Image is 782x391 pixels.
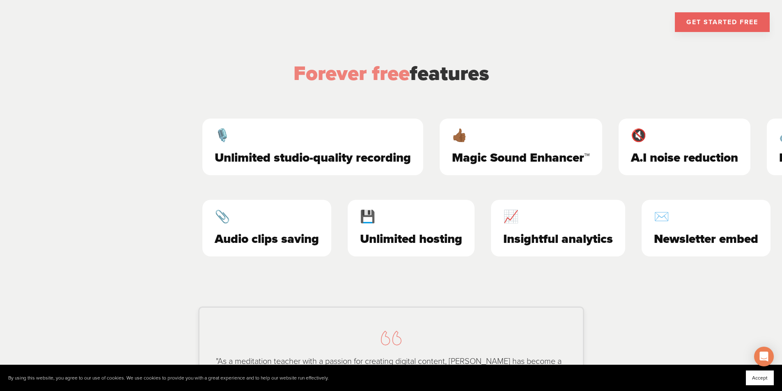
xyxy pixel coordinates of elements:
span: 👍🏾 [408,131,546,141]
span: Unlimited studio-quality recording [170,153,367,163]
div: Open Intercom Messenger [754,347,774,366]
a: GET STARTED FREE [675,12,770,32]
span: 📈 [456,212,565,222]
button: Accept [746,370,774,385]
span: Forever free [294,61,410,86]
span: A.I noise reduction [587,153,694,163]
span: Accept [752,375,768,381]
img: left-quote.svg [381,328,401,348]
span: Insightful analytics [456,234,565,244]
span: 📎 [167,212,271,222]
span: Newsletter embed [606,234,711,244]
span: 🔇 [587,131,694,141]
p: By using this website, you agree to our use of cookies. We use cookies to provide you with a grea... [8,375,329,381]
span: ✉️ [606,212,711,222]
span: Audio clips saving [167,234,271,244]
span: 💾 [312,212,415,222]
span: 🎙️ [170,131,367,141]
div: features [194,59,588,88]
span: Unlimited hosting [312,234,415,244]
span: Magic Sound Enhancer™ [408,153,546,163]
